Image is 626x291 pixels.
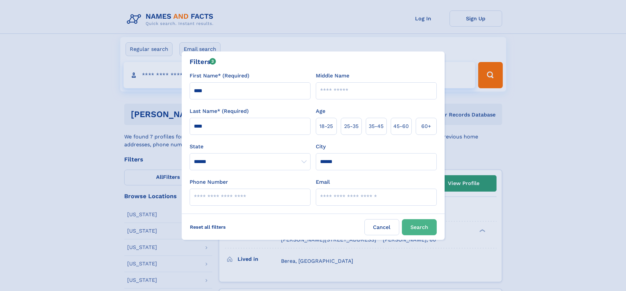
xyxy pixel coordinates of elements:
[364,219,399,235] label: Cancel
[316,178,330,186] label: Email
[319,122,333,130] span: 18‑25
[186,219,230,235] label: Reset all filters
[190,143,311,151] label: State
[190,107,249,115] label: Last Name* (Required)
[316,72,349,80] label: Middle Name
[393,122,409,130] span: 45‑60
[190,72,249,80] label: First Name* (Required)
[190,178,228,186] label: Phone Number
[316,143,326,151] label: City
[344,122,359,130] span: 25‑35
[421,122,431,130] span: 60+
[316,107,325,115] label: Age
[190,57,216,67] div: Filters
[402,219,437,235] button: Search
[369,122,383,130] span: 35‑45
